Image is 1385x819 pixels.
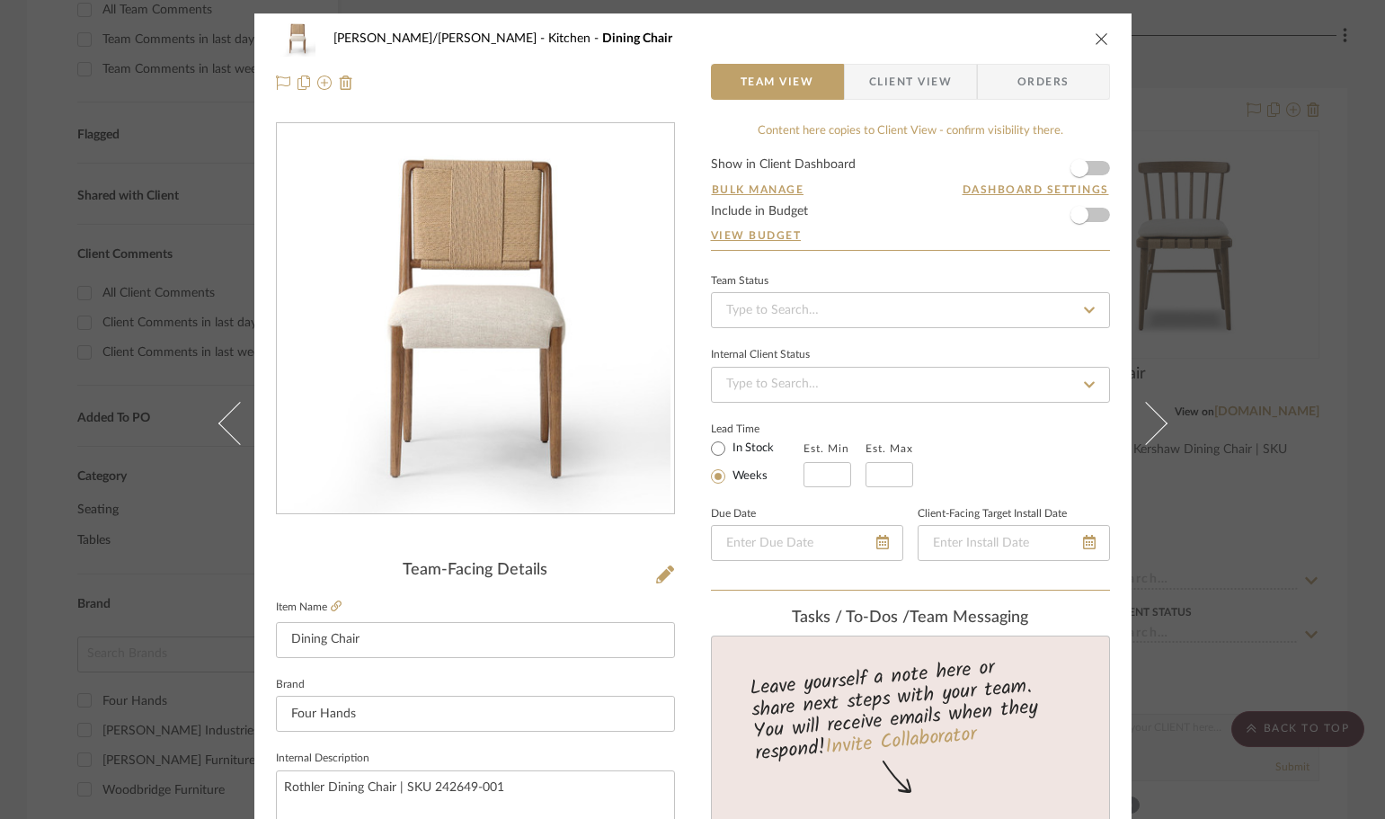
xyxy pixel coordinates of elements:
[729,468,768,485] label: Weeks
[711,228,1110,243] a: View Budget
[711,292,1110,328] input: Type to Search…
[918,510,1067,519] label: Client-Facing Target Install Date
[708,648,1112,769] div: Leave yourself a note here or share next steps with your team. You will receive emails when they ...
[962,182,1110,198] button: Dashboard Settings
[602,32,672,45] span: Dining Chair
[276,600,342,615] label: Item Name
[711,351,810,360] div: Internal Client Status
[339,76,353,90] img: Remove from project
[711,525,903,561] input: Enter Due Date
[711,421,803,437] label: Lead Time
[276,754,369,763] label: Internal Description
[711,182,805,198] button: Bulk Manage
[277,124,674,514] div: 0
[711,437,803,487] mat-radio-group: Select item type
[548,32,602,45] span: Kitchen
[280,124,670,514] img: 5a336b8c-1676-4e5f-bc36-0d3ba4175409_436x436.jpg
[711,609,1110,628] div: team Messaging
[729,441,774,457] label: In Stock
[869,64,952,100] span: Client View
[1094,31,1110,47] button: close
[998,64,1089,100] span: Orders
[276,696,675,732] input: Enter Brand
[711,510,756,519] label: Due Date
[866,442,913,455] label: Est. Max
[711,277,768,286] div: Team Status
[741,64,814,100] span: Team View
[333,32,548,45] span: [PERSON_NAME]/[PERSON_NAME]
[918,525,1110,561] input: Enter Install Date
[276,21,319,57] img: 5a336b8c-1676-4e5f-bc36-0d3ba4175409_48x40.jpg
[711,367,1110,403] input: Type to Search…
[823,719,977,764] a: Invite Collaborator
[792,610,910,626] span: Tasks / To-Dos /
[803,442,849,455] label: Est. Min
[276,622,675,658] input: Enter Item Name
[276,561,675,581] div: Team-Facing Details
[276,681,305,690] label: Brand
[711,122,1110,140] div: Content here copies to Client View - confirm visibility there.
